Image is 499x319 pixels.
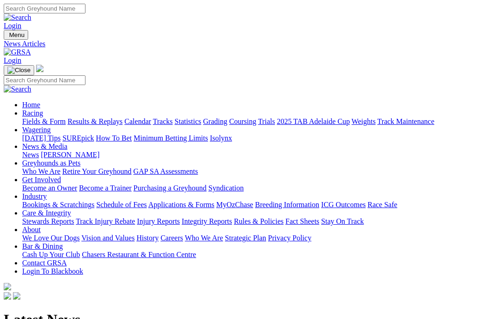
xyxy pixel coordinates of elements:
a: Who We Are [22,167,61,175]
a: We Love Our Dogs [22,234,79,242]
a: News [22,151,39,159]
a: Syndication [208,184,243,192]
a: Become an Owner [22,184,77,192]
a: History [136,234,158,242]
a: Home [22,101,40,109]
a: Calendar [124,117,151,125]
div: About [22,234,495,242]
a: Purchasing a Greyhound [134,184,207,192]
a: MyOzChase [216,201,253,209]
a: Cash Up Your Club [22,251,80,258]
a: Schedule of Fees [96,201,146,209]
div: Wagering [22,134,495,142]
a: Stewards Reports [22,217,74,225]
a: Breeding Information [255,201,319,209]
a: Racing [22,109,43,117]
a: 2025 TAB Adelaide Cup [277,117,350,125]
div: Racing [22,117,495,126]
input: Search [4,75,85,85]
a: Greyhounds as Pets [22,159,80,167]
a: Login [4,56,21,64]
a: Integrity Reports [182,217,232,225]
a: Bookings & Scratchings [22,201,94,209]
a: Fields & Form [22,117,66,125]
a: Chasers Restaurant & Function Centre [82,251,196,258]
a: Injury Reports [137,217,180,225]
div: Greyhounds as Pets [22,167,495,176]
a: Bar & Dining [22,242,63,250]
a: Who We Are [185,234,223,242]
div: Bar & Dining [22,251,495,259]
a: SUREpick [62,134,94,142]
a: Coursing [229,117,256,125]
a: Isolynx [210,134,232,142]
a: GAP SA Assessments [134,167,198,175]
img: logo-grsa-white.png [36,65,43,72]
a: [DATE] Tips [22,134,61,142]
a: Statistics [175,117,201,125]
a: Become a Trainer [79,184,132,192]
div: News & Media [22,151,495,159]
a: [PERSON_NAME] [41,151,99,159]
a: Tracks [153,117,173,125]
div: Care & Integrity [22,217,495,226]
a: About [22,226,41,233]
a: Trials [258,117,275,125]
a: Track Injury Rebate [76,217,135,225]
a: News & Media [22,142,67,150]
a: Wagering [22,126,51,134]
a: Minimum Betting Limits [134,134,208,142]
a: Race Safe [367,201,397,209]
a: Care & Integrity [22,209,71,217]
a: ICG Outcomes [321,201,365,209]
div: Get Involved [22,184,495,192]
a: Get Involved [22,176,61,184]
a: Careers [160,234,183,242]
a: Retire Your Greyhound [62,167,132,175]
a: Privacy Policy [268,234,311,242]
a: Contact GRSA [22,259,67,267]
button: Toggle navigation [4,65,34,75]
a: How To Bet [96,134,132,142]
a: Applications & Forms [148,201,214,209]
img: Search [4,13,31,22]
img: facebook.svg [4,292,11,300]
a: Track Maintenance [377,117,434,125]
a: Fact Sheets [286,217,319,225]
img: GRSA [4,48,31,56]
a: Vision and Values [81,234,134,242]
span: Menu [9,31,24,38]
img: logo-grsa-white.png [4,283,11,290]
input: Search [4,4,85,13]
a: Grading [203,117,227,125]
a: News Articles [4,40,495,48]
img: Search [4,85,31,93]
a: Stay On Track [321,217,364,225]
a: Results & Replays [67,117,122,125]
img: twitter.svg [13,292,20,300]
a: Rules & Policies [234,217,284,225]
a: Strategic Plan [225,234,266,242]
a: Weights [352,117,376,125]
div: Industry [22,201,495,209]
a: Login [4,22,21,30]
a: Industry [22,192,47,200]
button: Toggle navigation [4,30,28,40]
a: Login To Blackbook [22,267,83,275]
img: Close [7,67,30,74]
